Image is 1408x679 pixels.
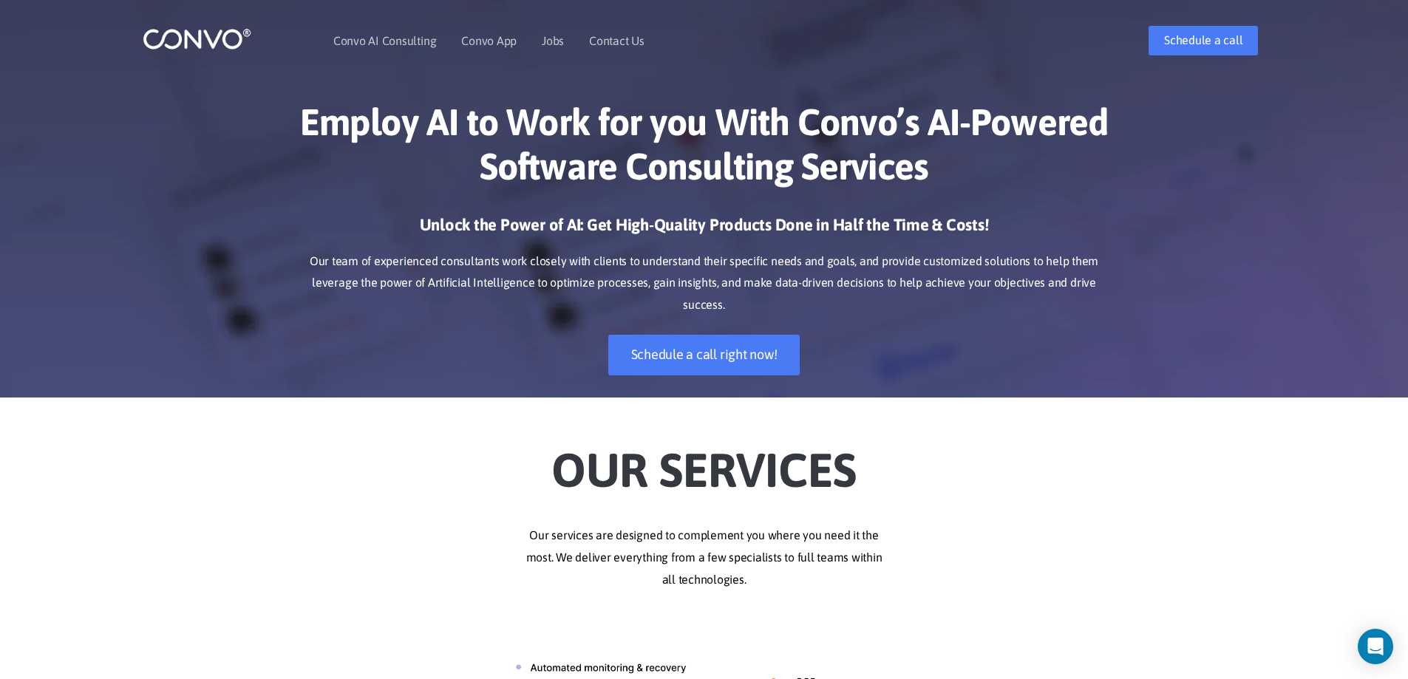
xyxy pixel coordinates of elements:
[542,35,564,47] a: Jobs
[333,35,436,47] a: Convo AI Consulting
[294,525,1115,591] p: Our services are designed to complement you where you need it the most. We deliver everything fro...
[589,35,645,47] a: Contact Us
[294,214,1115,247] h3: Unlock the Power of AI: Get High-Quality Products Done in Half the Time & Costs!
[143,27,251,50] img: logo_1.png
[294,100,1115,199] h1: Employ AI to Work for you With Convo’s AI-Powered Software Consulting Services
[461,35,517,47] a: Convo App
[1358,629,1393,664] div: Open Intercom Messenger
[294,250,1115,317] p: Our team of experienced consultants work closely with clients to understand their specific needs ...
[294,420,1115,502] h2: Our Services
[1149,26,1258,55] a: Schedule a call
[608,335,800,375] a: Schedule a call right now!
